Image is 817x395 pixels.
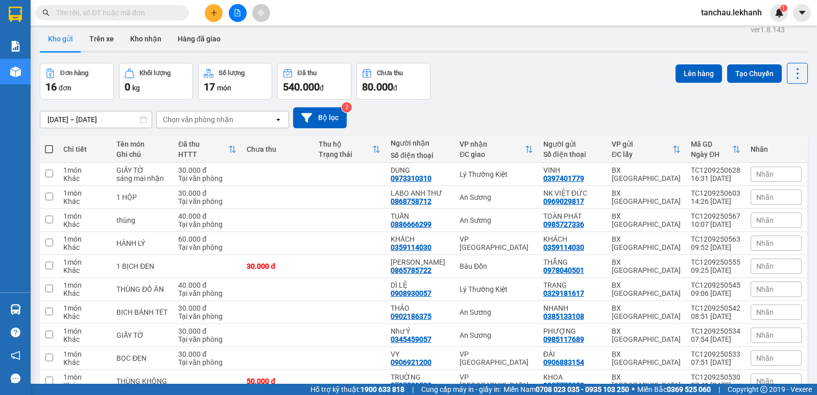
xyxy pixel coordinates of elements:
span: search [42,9,50,16]
div: Chi tiết [63,145,106,153]
div: BX [GEOGRAPHIC_DATA] [612,327,681,343]
div: An Sương [460,331,533,339]
div: 0797530530 [391,381,431,389]
div: 16:31 [DATE] [691,174,740,182]
div: BX [GEOGRAPHIC_DATA] [612,235,681,251]
th: Toggle SortBy [314,136,386,163]
div: Ngày ĐH [691,150,732,158]
button: Lên hàng [676,64,722,83]
button: Số lượng17món [198,63,272,100]
div: 50.000 đ [247,377,308,385]
div: 30.000 đ [247,262,308,270]
div: Chọn văn phòng nhận [163,114,233,125]
div: 1 món [63,304,106,312]
div: 09:52 [DATE] [691,243,740,251]
div: NHANH [543,304,602,312]
div: Số điện thoại [391,151,449,159]
div: TC1209250567 [691,212,740,220]
div: Khác [63,220,106,228]
div: KHÁCH [543,235,602,243]
div: Tên món [116,140,168,148]
div: TC1209250542 [691,304,740,312]
div: LABO ANH THƯ [391,189,449,197]
div: TOÀN PHÁT [543,212,602,220]
div: ĐC lấy [612,150,672,158]
div: 1 món [63,166,106,174]
div: BX [GEOGRAPHIC_DATA] [612,350,681,366]
img: warehouse-icon [10,66,21,77]
span: Nhãn [756,331,774,339]
div: BX [GEOGRAPHIC_DATA] [612,373,681,389]
div: 30.000 đ [178,327,236,335]
span: 540.000 [283,81,320,93]
div: 0969029817 [543,197,584,205]
div: Ghi chú [116,150,168,158]
div: TC1209250628 [691,166,740,174]
div: Thu hộ [319,140,372,148]
div: GIẤY TỜ [116,331,168,339]
div: 0973310310 [391,174,431,182]
div: 09:06 [DATE] [691,289,740,297]
div: TC1209250534 [691,327,740,335]
div: Bàu Đồn [460,262,533,270]
div: GIẤY TỜ [116,166,168,174]
input: Tìm tên, số ĐT hoặc mã đơn [56,7,177,18]
strong: 0708 023 035 - 0935 103 250 [536,385,629,393]
div: BX [GEOGRAPHIC_DATA] [612,212,681,228]
th: Toggle SortBy [454,136,538,163]
div: TC1209250533 [691,350,740,358]
div: Khác [63,335,106,343]
div: 0985117689 [543,335,584,343]
img: icon-new-feature [775,8,784,17]
div: THẢO [391,304,449,312]
div: Khác [63,266,106,274]
div: 0937775850 [543,381,584,389]
span: đ [393,84,397,92]
div: BX [GEOGRAPHIC_DATA] [612,166,681,182]
div: 0908930057 [391,289,431,297]
div: Lý Thường Kiệt [460,170,533,178]
span: 1 [782,5,785,12]
div: VP gửi [612,140,672,148]
span: message [11,374,20,383]
sup: 2 [342,102,352,112]
span: 16 [45,81,57,93]
div: Như Ý [391,327,449,335]
button: aim [252,4,270,22]
span: caret-down [798,8,807,17]
div: 1 món [63,189,106,197]
img: logo-vxr [9,7,22,22]
div: 1 BỊCH ĐEN [116,262,168,270]
div: VP [GEOGRAPHIC_DATA] [460,373,533,389]
div: THÙNG ĐỒ ĂN [116,285,168,293]
span: kg [132,84,140,92]
div: HÀNH LÝ [116,239,168,247]
span: Nhãn [756,262,774,270]
div: Chưa thu [377,69,403,77]
div: 1 món [63,373,106,381]
div: NK VIỆT ĐỨC [543,189,602,197]
div: 1 HỘP [116,193,168,201]
strong: 1900 633 818 [361,385,404,393]
div: Người nhận [391,139,449,147]
button: Bộ lọc [293,107,347,128]
div: 0385133108 [543,312,584,320]
button: Đã thu540.000đ [277,63,351,100]
div: BỊCH BÁNH TÉT [116,308,168,316]
div: ĐÀI [543,350,602,358]
div: Khác [63,312,106,320]
span: đơn [59,84,71,92]
span: Nhãn [756,377,774,385]
div: 1 món [63,212,106,220]
div: VINH [543,166,602,174]
div: Khác [63,174,106,182]
div: BỌC ĐEN [116,354,168,362]
span: Miền Nam [503,384,629,395]
span: copyright [760,386,767,393]
div: An Sương [460,216,533,224]
div: TC1209250530 [691,373,740,381]
div: 10:07 [DATE] [691,220,740,228]
button: Trên xe [81,27,122,51]
div: An Sương [460,193,533,201]
div: Người gửi [543,140,602,148]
